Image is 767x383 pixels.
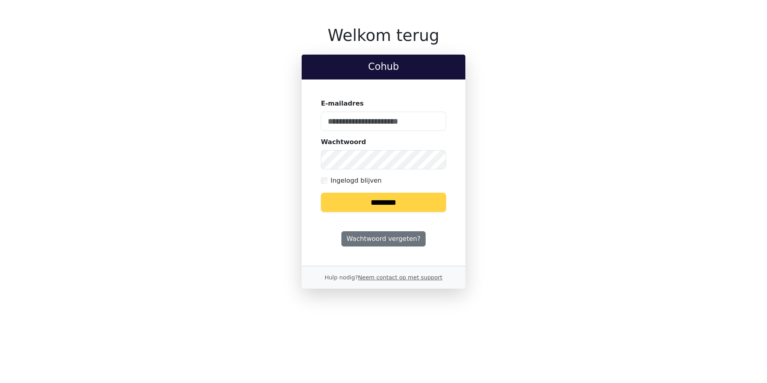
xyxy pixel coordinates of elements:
[325,274,442,281] small: Hulp nodig?
[302,26,465,45] h1: Welkom terug
[321,137,366,147] label: Wachtwoord
[331,176,381,185] label: Ingelogd blijven
[358,274,442,281] a: Neem contact op met support
[341,231,426,247] a: Wachtwoord vergeten?
[308,61,459,73] h2: Cohub
[321,99,364,108] label: E-mailadres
